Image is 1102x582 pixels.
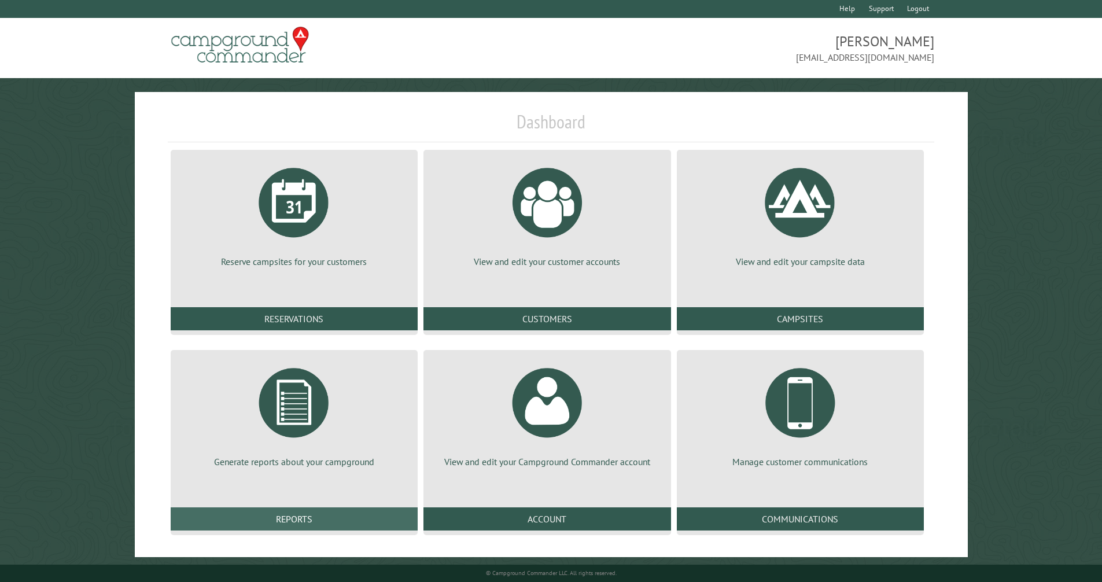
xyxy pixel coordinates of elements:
a: Campsites [677,307,924,330]
a: Reservations [171,307,418,330]
a: Customers [423,307,670,330]
a: View and edit your campsite data [691,159,910,268]
a: Reserve campsites for your customers [185,159,404,268]
p: View and edit your campsite data [691,255,910,268]
p: Generate reports about your campground [185,455,404,468]
a: Manage customer communications [691,359,910,468]
a: View and edit your customer accounts [437,159,657,268]
a: Account [423,507,670,531]
span: [PERSON_NAME] [EMAIL_ADDRESS][DOMAIN_NAME] [551,32,935,64]
small: © Campground Commander LLC. All rights reserved. [486,569,617,577]
h1: Dashboard [168,110,935,142]
p: Reserve campsites for your customers [185,255,404,268]
p: View and edit your customer accounts [437,255,657,268]
a: View and edit your Campground Commander account [437,359,657,468]
a: Communications [677,507,924,531]
img: Campground Commander [168,23,312,68]
p: Manage customer communications [691,455,910,468]
a: Generate reports about your campground [185,359,404,468]
p: View and edit your Campground Commander account [437,455,657,468]
a: Reports [171,507,418,531]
